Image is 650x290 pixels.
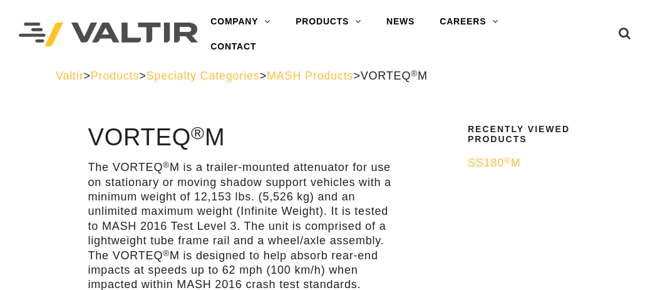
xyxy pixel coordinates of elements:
sup: ® [191,123,205,143]
a: SS180®M [468,156,587,170]
sup: ® [163,160,170,170]
a: MASH Products [267,70,353,82]
sup: ® [411,69,418,78]
sup: ® [163,249,170,258]
a: COMPANY [198,9,283,34]
a: PRODUCTS [283,9,374,34]
a: Products [91,70,139,82]
img: Valtir [19,23,198,47]
a: Valtir [56,70,83,82]
a: CAREERS [427,9,511,34]
span: SS180 M [468,157,521,169]
span: VORTEQ M [361,70,428,82]
h2: Recently Viewed Products [468,125,587,144]
a: CONTACT [198,34,269,60]
h1: VORTEQ M [88,125,400,151]
a: Specialty Categories [147,70,260,82]
div: > > > > [56,69,594,83]
a: NEWS [374,9,427,34]
sup: ® [504,156,511,165]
